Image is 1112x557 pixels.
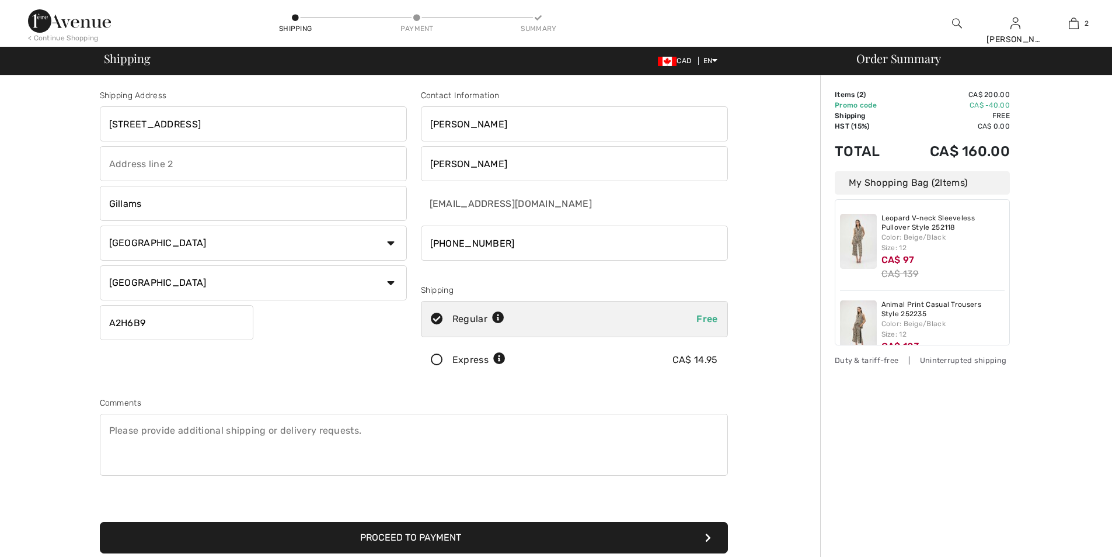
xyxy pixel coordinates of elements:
div: Payment [399,23,434,34]
td: CA$ -40.00 [898,100,1010,110]
div: Shipping [278,23,313,34]
span: CA$ 103 [881,341,920,352]
td: Promo code [835,100,898,110]
a: Sign In [1010,18,1020,29]
div: Color: Beige/Black Size: 12 [881,319,1005,340]
div: Contact Information [421,89,728,102]
img: 1ère Avenue [28,9,111,33]
input: E-mail [421,186,651,221]
div: Shipping Address [100,89,407,102]
div: Express [452,353,506,367]
img: My Info [1010,16,1020,30]
div: CA$ 14.95 [672,353,718,367]
td: CA$ 0.00 [898,121,1010,132]
img: search the website [952,16,962,30]
span: EN [703,57,718,65]
td: Shipping [835,110,898,121]
span: CAD [658,57,696,65]
img: My Bag [1069,16,1079,30]
input: Address line 1 [100,106,407,141]
a: Leopard V-neck Sleeveless Pullover Style 252118 [881,214,1005,232]
img: Canadian Dollar [658,57,677,66]
div: Regular [452,312,504,326]
div: Comments [100,397,728,409]
button: Proceed to Payment [100,522,728,553]
input: Last name [421,146,728,181]
span: Shipping [104,53,151,64]
div: Summary [521,23,556,34]
div: Color: Beige/Black Size: 12 [881,232,1005,253]
span: 2 [1085,18,1089,29]
span: CA$ 97 [881,254,915,265]
div: [PERSON_NAME] [986,33,1044,46]
div: Order Summary [842,53,1105,64]
a: Animal Print Casual Trousers Style 252235 [881,300,1005,319]
input: Zip/Postal Code [100,305,253,340]
input: First name [421,106,728,141]
span: 2 [935,177,940,188]
input: Mobile [421,226,728,261]
input: Address line 2 [100,146,407,181]
div: My Shopping Bag ( Items) [835,171,1010,195]
td: CA$ 160.00 [898,132,1010,171]
a: 2 [1045,16,1102,30]
div: Shipping [421,284,728,296]
td: Total [835,132,898,171]
div: Duty & tariff-free | Uninterrupted shipping [835,355,1010,366]
td: HST (15%) [835,121,898,132]
span: Free [696,313,717,324]
input: City [100,186,407,221]
span: 2 [859,91,863,99]
td: Items ( ) [835,89,898,100]
s: CA$ 139 [881,268,919,279]
td: CA$ 200.00 [898,89,1010,100]
td: Free [898,110,1010,121]
img: Leopard V-neck Sleeveless Pullover Style 252118 [840,214,877,269]
img: Animal Print Casual Trousers Style 252235 [840,300,877,355]
div: < Continue Shopping [28,33,99,43]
